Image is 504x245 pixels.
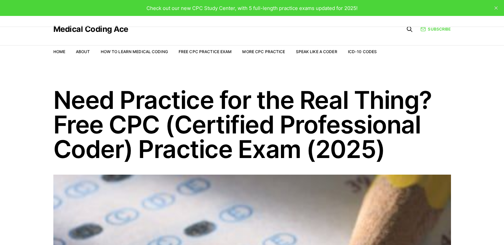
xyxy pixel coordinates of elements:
a: ICD-10 Codes [348,49,377,54]
a: Speak Like a Coder [296,49,337,54]
a: How to Learn Medical Coding [101,49,168,54]
a: Free CPC Practice Exam [179,49,232,54]
a: Subscribe [420,26,451,32]
iframe: portal-trigger [396,212,504,245]
button: close [491,3,501,13]
a: More CPC Practice [242,49,285,54]
span: Check out our new CPC Study Center, with 5 full-length practice exams updated for 2025! [146,5,358,11]
a: Medical Coding Ace [53,25,128,33]
a: Home [53,49,65,54]
a: About [76,49,90,54]
h1: Need Practice for the Real Thing? Free CPC (Certified Professional Coder) Practice Exam (2025) [53,88,451,161]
